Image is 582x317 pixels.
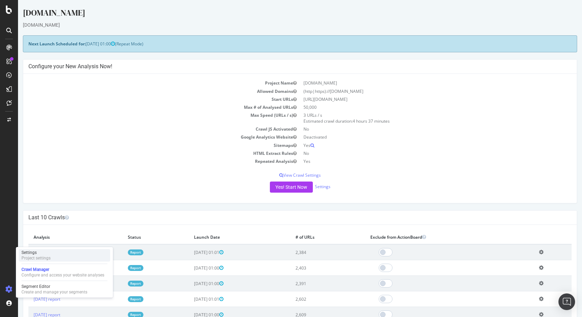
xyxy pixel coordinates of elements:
td: 2,403 [272,260,347,276]
a: Report [110,281,125,287]
td: Max Speed (URLs / s) [10,111,282,125]
span: [DATE] 01:01 [176,296,205,302]
a: Crawl ManagerConfigure and access your website analyses [19,266,110,279]
div: Crawl Manager [21,267,104,272]
a: Report [110,249,125,255]
td: No [282,125,554,133]
div: Segment Editor [21,284,87,289]
th: Launch Date [171,230,272,244]
td: Project Name [10,79,282,87]
button: Yes! Start Now [252,182,295,193]
a: Report [110,296,125,302]
td: [URL][DOMAIN_NAME] [282,95,554,103]
div: Configure and access your website analyses [21,272,104,278]
td: 2,384 [272,244,347,260]
div: [DOMAIN_NAME] [5,21,559,28]
h4: Last 10 Crawls [10,214,554,221]
a: [DATE] report [16,249,42,255]
a: Segment EditorCreate and manage your segments [19,283,110,296]
div: (Repeat Mode) [5,35,559,52]
td: 2,391 [272,276,347,291]
td: 2,602 [272,291,347,307]
a: Report [110,265,125,271]
h4: Configure your New Analysis Now! [10,63,554,70]
a: SettingsProject settings [19,249,110,262]
td: [DOMAIN_NAME] [282,79,554,87]
span: 4 hours 37 minutes [335,118,372,124]
td: Start URLs [10,95,282,103]
th: Exclude from ActionBoard [347,230,515,244]
td: HTML Extract Rules [10,149,282,157]
td: Deactivated [282,133,554,141]
div: Project settings [21,255,51,261]
td: (http|https)://[DOMAIN_NAME] [282,87,554,95]
td: 50,000 [282,103,554,111]
td: Sitemaps [10,141,282,149]
th: # of URLs [272,230,347,244]
td: 3 URLs / s Estimated crawl duration: [282,111,554,125]
span: [DATE] 01:00 [68,41,97,47]
div: Create and manage your segments [21,289,87,295]
p: View Crawl Settings [10,172,554,178]
a: [DATE] report [16,265,42,271]
span: [DATE] 01:00 [176,265,205,271]
a: [DATE] report [16,296,42,302]
td: Max # of Analysed URLs [10,103,282,111]
td: Yes [282,141,554,149]
td: Crawl JS Activated [10,125,282,133]
td: Repeated Analysis [10,157,282,165]
th: Status [105,230,171,244]
div: Open Intercom Messenger [558,293,575,310]
a: Settings [297,184,312,190]
div: [DOMAIN_NAME] [5,7,559,21]
a: [DATE] report [16,281,42,287]
strong: Next Launch Scheduled for: [10,41,68,47]
td: No [282,149,554,157]
span: [DATE] 01:00 [176,281,205,287]
div: Settings [21,250,51,255]
th: Analysis [10,230,105,244]
td: Google Analytics Website [10,133,282,141]
td: Yes [282,157,554,165]
span: [DATE] 01:01 [176,249,205,255]
td: Allowed Domains [10,87,282,95]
